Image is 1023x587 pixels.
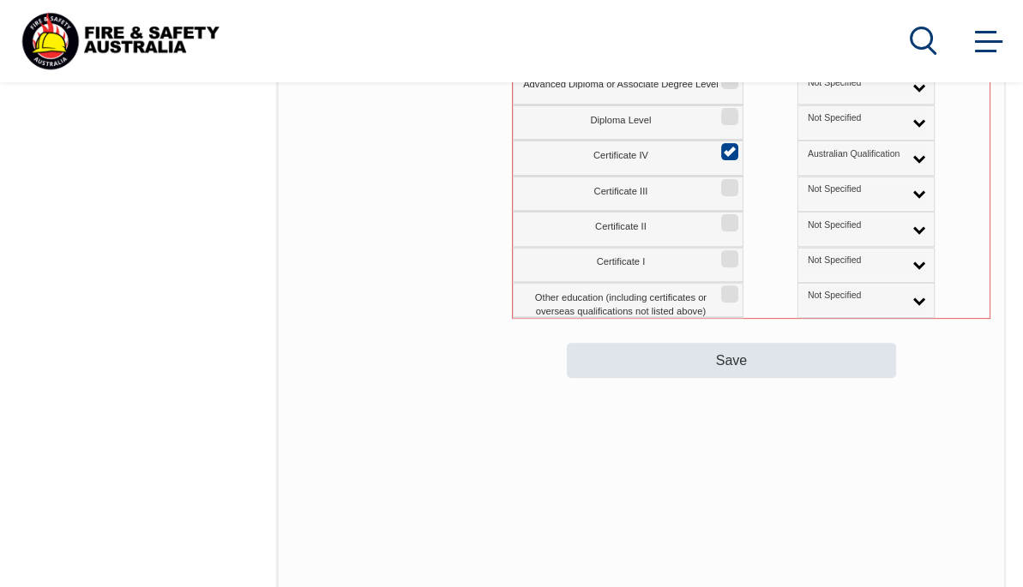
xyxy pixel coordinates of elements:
[513,141,743,176] label: Certificate IV
[513,69,743,105] label: Advanced Diploma or Associate Degree Level
[567,343,896,377] button: Save
[808,219,903,231] span: Not Specified
[808,112,903,124] span: Not Specified
[808,290,903,302] span: Not Specified
[808,255,903,267] span: Not Specified
[808,77,903,89] span: Not Specified
[513,283,743,318] label: Other education (including certificates or overseas qualifications not listed above)
[513,105,743,141] label: Diploma Level
[513,177,743,212] label: Certificate III
[808,183,903,195] span: Not Specified
[808,148,903,160] span: Australian Qualification
[513,212,743,247] label: Certificate II
[513,248,743,283] label: Certificate I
